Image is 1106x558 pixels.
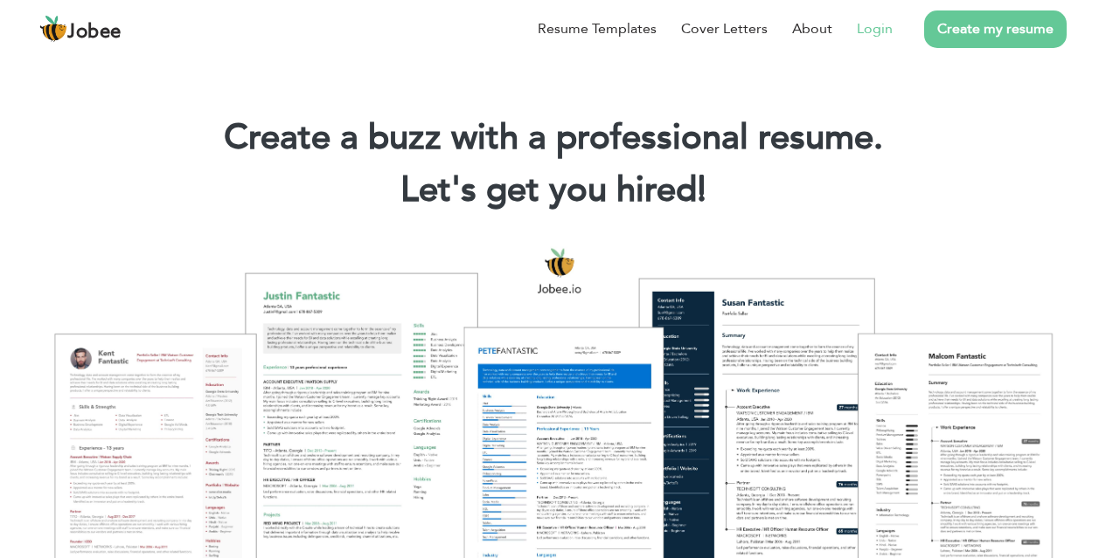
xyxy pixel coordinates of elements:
a: Cover Letters [681,18,768,39]
img: jobee.io [39,15,67,43]
span: | [698,166,706,214]
span: Jobee [67,23,122,42]
a: Login [857,18,893,39]
h2: Let's [26,168,1080,213]
a: Jobee [39,15,122,43]
a: Resume Templates [538,18,657,39]
h1: Create a buzz with a professional resume. [26,115,1080,161]
a: About [792,18,832,39]
a: Create my resume [924,10,1067,48]
span: get you hired! [486,166,706,214]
